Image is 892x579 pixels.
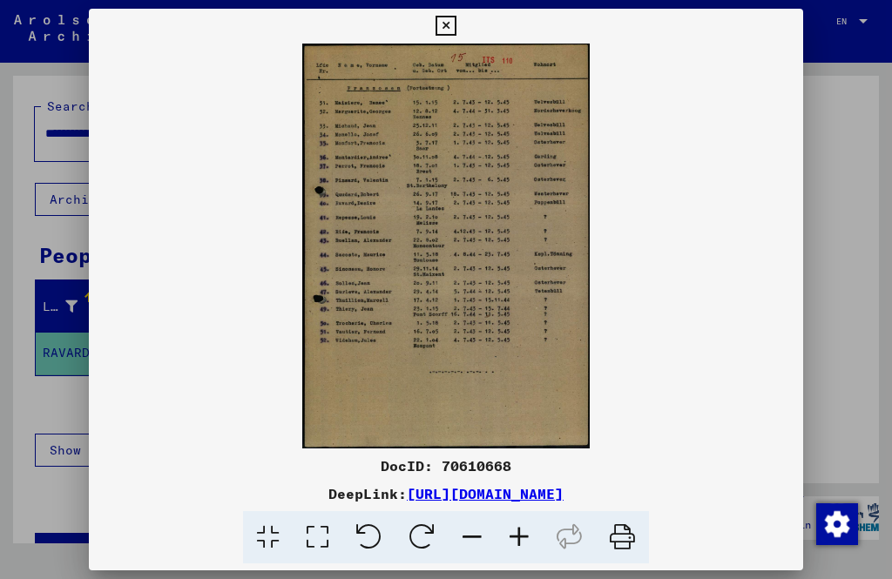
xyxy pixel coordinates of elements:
div: DocID: 70610668 [89,455,802,476]
img: 001.jpg [89,44,802,448]
div: DeepLink: [89,483,802,504]
img: Zustimmung ändern [816,503,858,545]
a: [URL][DOMAIN_NAME] [407,485,564,502]
div: Zustimmung ändern [815,502,857,544]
